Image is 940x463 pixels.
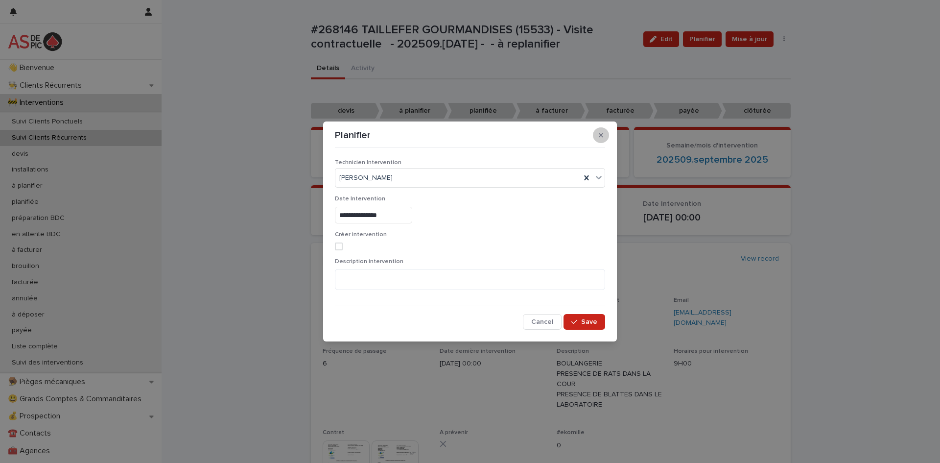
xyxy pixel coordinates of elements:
[335,232,387,238] span: Créer intervention
[335,160,401,166] span: Technicien Intervention
[335,129,371,141] p: Planifier
[339,173,393,183] span: [PERSON_NAME]
[523,314,562,330] button: Cancel
[531,318,553,325] span: Cancel
[335,196,385,202] span: Date Intervention
[335,259,403,265] span: Description intervention
[564,314,605,330] button: Save
[581,318,597,325] span: Save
